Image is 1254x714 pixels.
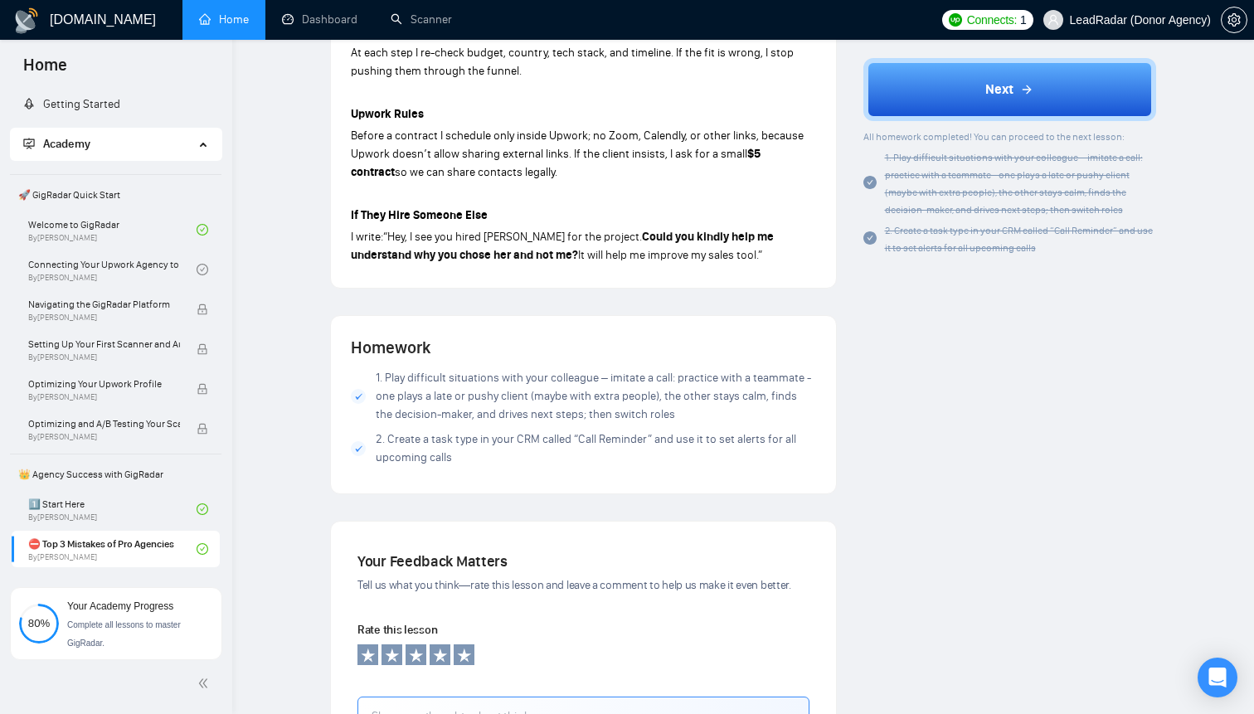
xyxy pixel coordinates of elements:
span: check-circle [197,543,208,555]
span: user [1047,14,1059,26]
span: so we can share contacts legally. [395,165,557,179]
span: 80% [19,618,59,629]
h4: Homework [351,336,816,359]
span: Connects: [967,11,1017,29]
a: Connecting Your Upwork Agency to GigRadarBy[PERSON_NAME] [28,251,197,288]
span: double-left [197,675,214,692]
strong: Upwork Rules [351,107,424,121]
span: By [PERSON_NAME] [28,392,180,402]
div: Open Intercom Messenger [1198,658,1237,697]
a: searchScanner [391,12,452,27]
a: dashboardDashboard [282,12,357,27]
span: “Hey, I see you hired [PERSON_NAME] for the project. [383,230,642,244]
span: Home [10,53,80,88]
span: Your Academy Progress [67,600,173,612]
span: By [PERSON_NAME] [28,313,180,323]
span: Setting Up Your First Scanner and Auto-Bidder [28,336,180,352]
span: check-circle [863,176,877,189]
span: I write: [351,230,383,244]
button: setting [1221,7,1247,33]
span: Next [985,80,1013,100]
span: check-circle [197,264,208,275]
a: 1️⃣ Start HereBy[PERSON_NAME] [28,491,197,527]
li: Getting Started [10,88,221,121]
span: Optimizing Your Upwork Profile [28,376,180,392]
span: 2. Create a task type in your CRM called “Call Reminder” and use it to set alerts for all upcomin... [376,430,816,467]
span: Rate this lesson [357,623,437,637]
span: It will help me improve my sales tool.” [578,248,762,262]
span: setting [1222,13,1247,27]
span: Academy [43,137,90,151]
button: Next [863,58,1157,121]
span: 2. Create a task type in your CRM called “Call Reminder” and use it to set alerts for all upcomin... [885,225,1153,254]
img: logo [13,7,40,34]
a: rocketGetting Started [23,97,120,111]
a: ⛔ Top 3 Mistakes of Pro AgenciesBy[PERSON_NAME] [28,531,197,567]
span: 1. Play difficult situations with your colleague – imitate a call: practice with a teammate - one... [376,369,816,424]
a: setting [1221,13,1247,27]
span: check-circle [863,231,877,245]
span: fund-projection-screen [23,138,35,149]
img: upwork-logo.png [949,13,962,27]
span: 1 [1020,11,1027,29]
span: Your Feedback Matters [357,552,508,571]
span: Optimizing and A/B Testing Your Scanner for Better Results [28,415,180,432]
strong: If They Hire Someone Else [351,208,488,222]
span: Before a contract I schedule only inside Upwork; no Zoom, Calendly, or other links, because Upwor... [351,129,804,161]
span: Tell us what you think—rate this lesson and leave a comment to help us make it even better. [357,578,791,592]
span: By [PERSON_NAME] [28,432,180,442]
span: lock [197,423,208,435]
span: Academy [23,137,90,151]
span: lock [197,304,208,315]
span: 1. Play difficult situations with your colleague – imitate a call: practice with a teammate - one... [885,152,1143,216]
span: By [PERSON_NAME] [28,352,180,362]
span: check-circle [197,503,208,515]
span: 👑 Agency Success with GigRadar [12,458,220,491]
a: Welcome to GigRadarBy[PERSON_NAME] [28,211,197,248]
span: lock [197,383,208,395]
span: At each step I re-check budget, country, tech stack, and timeline. If the fit is wrong, I stop pu... [351,46,794,78]
span: lock [197,343,208,355]
span: 🚀 GigRadar Quick Start [12,178,220,211]
span: Complete all lessons to master GigRadar. [67,620,181,648]
a: homeHome [199,12,249,27]
span: Navigating the GigRadar Platform [28,296,180,313]
span: check-circle [197,224,208,236]
span: All homework completed! You can proceed to the next lesson: [863,131,1125,143]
